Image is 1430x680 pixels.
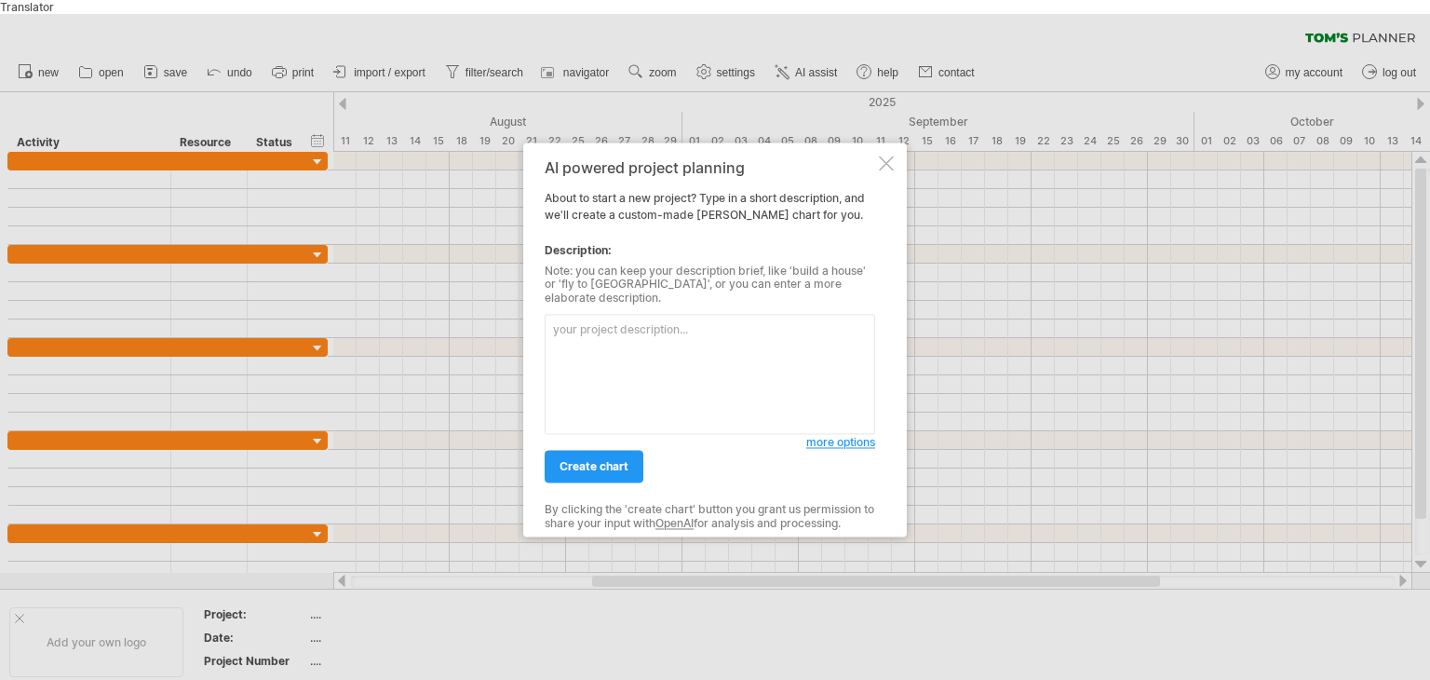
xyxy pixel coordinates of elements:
[560,460,628,474] span: create chart
[545,504,875,531] div: By clicking the 'create chart' button you grant us permission to share your input with for analys...
[545,265,875,305] div: Note: you can keep your description brief, like 'build a house' or 'fly to [GEOGRAPHIC_DATA]', or...
[806,436,875,450] span: more options
[655,516,694,530] a: OpenAI
[545,159,875,176] div: AI powered project planning
[806,435,875,452] a: more options
[545,159,875,520] div: About to start a new project? Type in a short description, and we'll create a custom-made [PERSON...
[545,242,875,259] div: Description:
[545,451,643,483] a: create chart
